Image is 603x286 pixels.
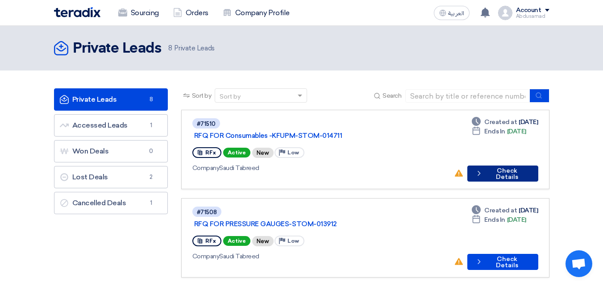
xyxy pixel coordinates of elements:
div: [DATE] [472,127,526,136]
span: 1 [146,199,157,207]
div: Account [516,7,541,14]
span: Created at [484,206,517,215]
a: Cancelled Deals1 [54,192,168,214]
div: [DATE] [472,215,526,224]
div: [DATE] [472,206,538,215]
div: New [252,236,274,246]
span: 2 [146,173,157,182]
h2: Private Leads [73,40,162,58]
span: RFx [205,149,216,156]
div: Open chat [566,250,592,277]
button: العربية [434,6,470,20]
button: Check Details [467,166,538,182]
input: Search by title or reference number [405,89,530,103]
a: Private Leads8 [54,88,168,111]
div: #71508 [197,209,217,215]
span: Active [223,236,250,246]
div: Abdusamad [516,14,549,19]
span: Ends In [484,127,505,136]
img: profile_test.png [498,6,512,20]
span: العربية [448,10,464,17]
div: #71510 [197,121,216,127]
span: 0 [146,147,157,156]
div: New [252,148,274,158]
span: Low [287,238,299,244]
span: Created at [484,117,517,127]
span: Company [192,164,220,172]
div: Saudi Tabreed [192,252,447,261]
span: RFx [205,238,216,244]
span: Active [223,148,250,158]
img: Teradix logo [54,7,100,17]
button: Check Details [467,254,538,270]
span: Ends In [484,215,505,224]
span: Low [287,149,299,156]
a: RFQ FOR Consumables -KFUPM-STOM-014711 [194,132,417,140]
a: Orders [166,3,216,23]
a: Won Deals0 [54,140,168,162]
span: 8 [168,44,172,52]
a: Sourcing [111,3,166,23]
div: Saudi Tabreed [192,163,447,173]
span: Sort by [192,91,212,100]
a: Accessed Leads1 [54,114,168,137]
span: 1 [146,121,157,130]
div: Sort by [220,92,241,101]
span: Company [192,253,220,260]
span: Private Leads [168,43,214,54]
div: [DATE] [472,117,538,127]
span: Search [383,91,401,100]
a: RFQ FOR PRESSURE GAUGES-STOM-013912 [194,220,417,228]
span: 8 [146,95,157,104]
a: Lost Deals2 [54,166,168,188]
a: Company Profile [216,3,297,23]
